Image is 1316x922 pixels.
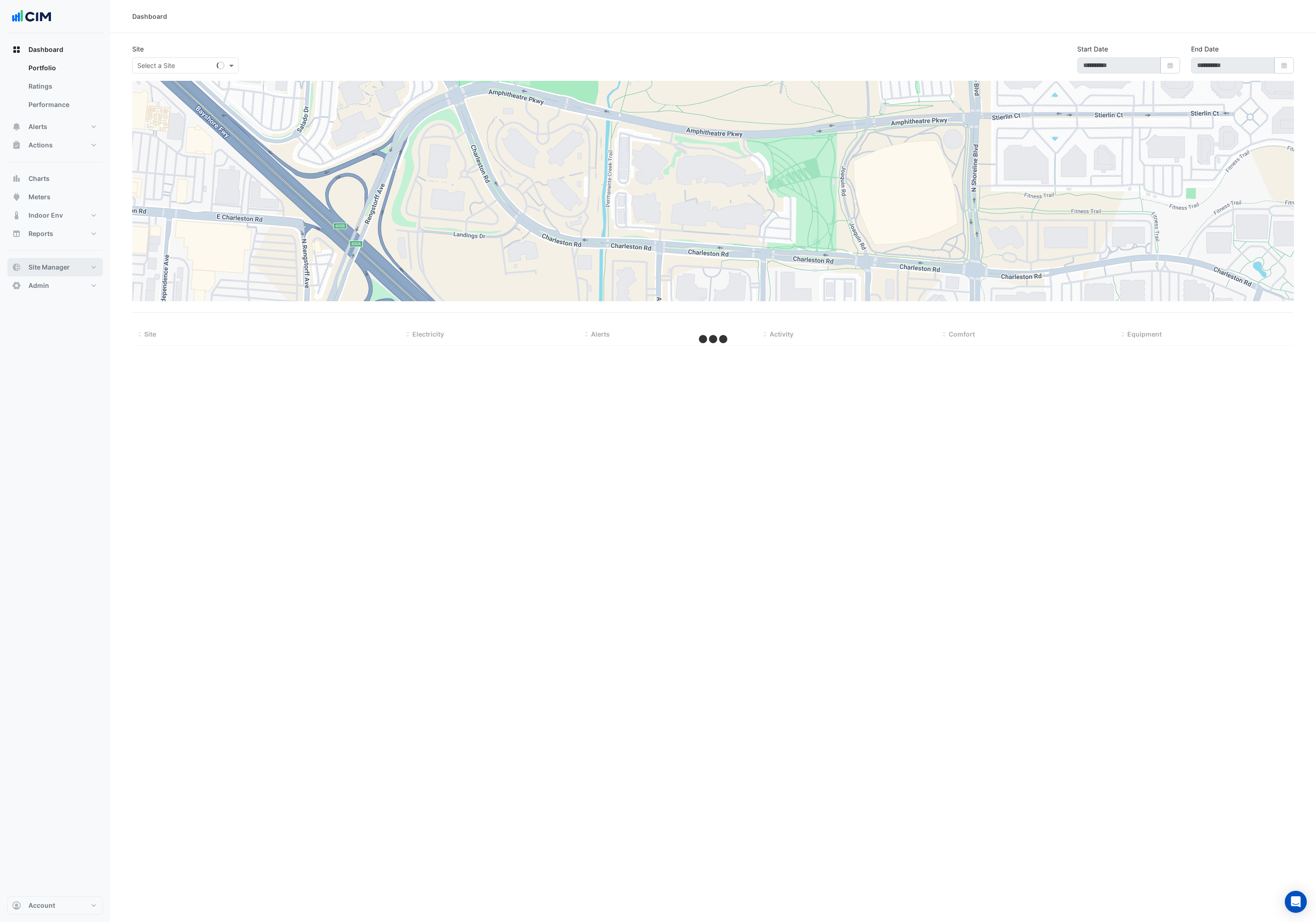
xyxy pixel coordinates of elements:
app-icon: Site Manager [12,263,21,272]
button: Actions [7,136,103,154]
app-icon: Indoor Env [12,211,21,220]
span: Alerts [591,330,610,338]
button: Alerts [7,118,103,136]
span: Indoor Env [28,211,63,220]
span: Account [28,901,55,910]
button: Indoor Env [7,206,103,225]
label: Site [132,44,144,54]
label: Start Date [1077,44,1108,54]
a: Ratings [21,77,103,96]
img: Company Logo [11,7,52,26]
span: Site [144,330,156,338]
div: Open Intercom Messenger [1285,891,1307,913]
span: Activity [770,330,793,338]
app-icon: Actions [12,141,21,150]
app-icon: Charts [12,174,21,183]
span: Dashboard [28,45,63,54]
span: Charts [28,174,50,183]
button: Charts [7,169,103,188]
app-icon: Admin [12,281,21,290]
label: End Date [1191,44,1219,54]
button: Admin [7,276,103,295]
span: Equipment [1127,330,1162,338]
span: Electricity [412,330,444,338]
span: Meters [28,192,51,202]
button: Dashboard [7,40,103,59]
button: Reports [7,225,103,243]
div: Dashboard [7,59,103,118]
app-icon: Alerts [12,122,21,131]
app-icon: Meters [12,192,21,202]
span: Reports [28,229,53,238]
button: Account [7,896,103,915]
app-icon: Reports [12,229,21,238]
span: Actions [28,141,53,150]
button: Meters [7,188,103,206]
span: Alerts [28,122,47,131]
a: Portfolio [21,59,103,77]
a: Performance [21,96,103,114]
div: Dashboard [132,11,167,21]
span: Admin [28,281,49,290]
span: Comfort [949,330,975,338]
button: Site Manager [7,258,103,276]
span: Site Manager [28,263,70,272]
app-icon: Dashboard [12,45,21,54]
